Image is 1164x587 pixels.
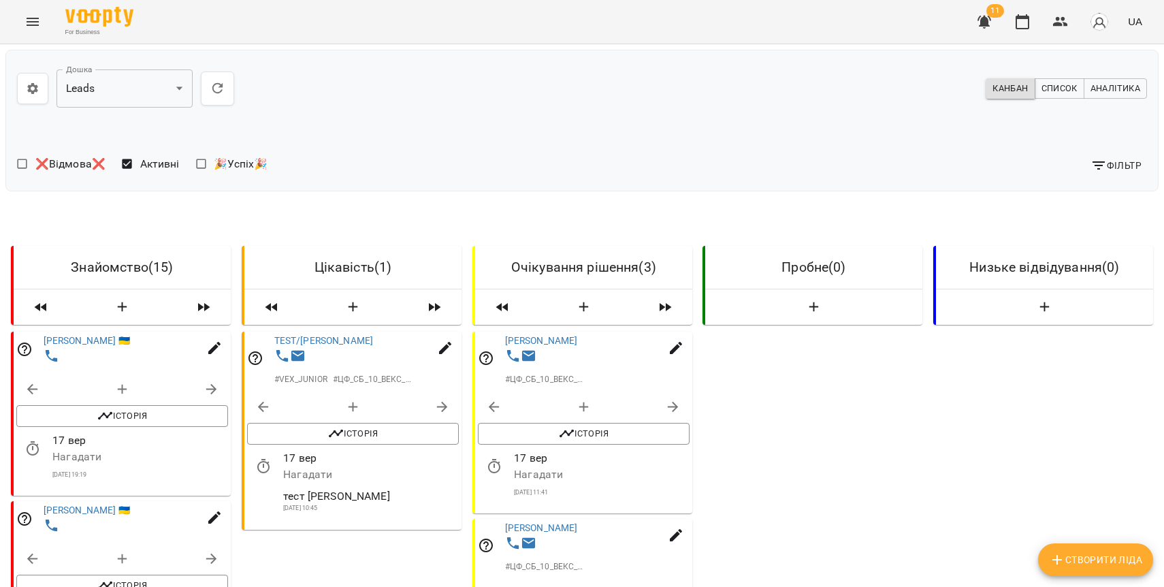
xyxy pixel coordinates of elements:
[65,7,133,27] img: Voopty Logo
[1084,78,1147,99] button: Аналітика
[283,450,459,466] p: 17 вер
[283,504,459,513] p: [DATE] 10:45
[504,560,586,573] p: # ЦФ_СБ_10_ВЕКС_ДЖУНІОР
[478,350,494,366] svg: Відповідальний співробітник не заданий
[56,69,193,108] div: Leads
[52,471,228,480] p: [DATE] 19:19
[52,449,228,465] p: Нагадати
[504,373,586,385] p: # ЦФ_СБ_10_ВЕКС_ДЖУНІОР
[1128,14,1142,29] span: UA
[44,335,130,346] a: [PERSON_NAME] 🇺🇦
[1085,153,1147,178] button: Фільтр
[333,373,415,385] p: # ЦФ_СБ_10_ВЕКС_ДЖУНІОР
[504,335,577,346] a: [PERSON_NAME]
[486,257,681,278] h6: Очікування рішення ( 3 )
[485,426,683,443] span: Історія
[35,156,106,172] span: ❌Відмова❌
[413,296,456,320] span: Пересунути лідів з колонки
[514,488,690,498] p: [DATE] 11:41
[481,296,524,320] span: Пересунути лідів з колонки
[247,424,459,445] button: Історія
[986,78,1035,99] button: Канбан
[643,296,686,320] span: Пересунути лідів з колонки
[1035,78,1084,99] button: Список
[941,296,1148,320] button: Створити Ліда
[25,257,220,278] h6: Знайомство ( 15 )
[478,424,690,445] button: Історія
[65,28,133,37] span: For Business
[250,296,293,320] span: Пересунути лідів з колонки
[986,4,1004,18] span: 11
[283,488,459,505] p: тест [PERSON_NAME]
[16,511,33,528] svg: Відповідальний співробітник не заданий
[1090,157,1142,174] span: Фільтр
[255,257,451,278] h6: Цікавість ( 1 )
[992,81,1028,96] span: Канбан
[274,373,327,385] p: # VEX_JUNIOR
[478,538,494,554] svg: Відповідальний співробітник не заданий
[299,296,407,320] button: Створити Ліда
[1038,543,1153,576] button: Створити Ліда
[1041,81,1078,96] span: Список
[716,257,911,278] h6: Пробне ( 0 )
[182,296,225,320] span: Пересунути лідів з колонки
[1090,12,1109,31] img: avatar_s.png
[514,450,690,466] p: 17 вер
[283,466,459,483] p: Нагадати
[247,350,263,366] svg: Відповідальний співробітник не заданий
[254,426,452,443] span: Історія
[504,522,577,533] a: [PERSON_NAME]
[1049,552,1142,568] span: Створити Ліда
[514,466,690,483] p: Нагадати
[16,341,33,358] svg: Відповідальний співробітник не заданий
[711,296,917,320] button: Створити Ліда
[140,156,180,172] span: Активні
[214,156,268,172] span: 🎉Успіх🎉
[19,296,63,320] span: Пересунути лідів з колонки
[947,257,1142,278] h6: Низьке відвідування ( 0 )
[16,406,228,428] button: Історія
[274,335,373,346] a: TEST/[PERSON_NAME]
[52,432,228,449] p: 17 вер
[44,505,130,515] a: [PERSON_NAME] 🇺🇦
[23,409,221,425] span: Історія
[1122,9,1148,34] button: UA
[16,5,49,38] button: Menu
[1090,81,1140,96] span: Аналітика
